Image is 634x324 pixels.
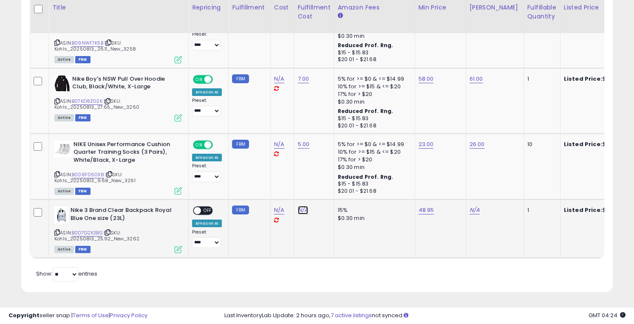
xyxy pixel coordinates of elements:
[298,206,308,214] a: N/A
[73,311,109,319] a: Terms of Use
[54,75,70,92] img: 41bvayZNsfL._SL40_.jpg
[527,3,557,21] div: Fulfillable Quantity
[338,173,393,180] b: Reduced Prof. Rng.
[54,171,136,184] span: | SKU: Kohls_20250813_9.68_New_3261
[72,229,102,237] a: B0D7G2X3BG
[54,56,74,63] span: All listings currently available for purchase on Amazon
[564,206,603,214] b: Listed Price:
[232,206,249,214] small: FBM
[331,311,372,319] a: 7 active listings
[54,75,182,121] div: ASIN:
[224,312,626,320] div: Last InventoryLab Update: 2 hours ago, not synced.
[194,76,204,83] span: ON
[419,3,462,12] div: Min Price
[338,75,408,83] div: 5% for >= $0 & <= $14.99
[338,156,408,163] div: 17% for > $20
[212,76,225,83] span: OFF
[338,122,408,130] div: $20.01 - $21.68
[192,154,222,161] div: Amazon AI
[338,148,408,156] div: 10% for >= $15 & <= $20
[564,140,603,148] b: Listed Price:
[274,75,284,83] a: N/A
[589,311,626,319] span: 2025-08-14 04:24 GMT
[527,75,554,83] div: 1
[338,107,393,115] b: Reduced Prof. Rng.
[564,75,603,83] b: Listed Price:
[338,141,408,148] div: 5% for >= $0 & <= $14.99
[8,311,40,319] strong: Copyright
[338,115,408,122] div: $15 - $15.83
[338,12,343,20] small: Amazon Fees.
[54,141,182,194] div: ASIN:
[192,31,222,51] div: Preset:
[54,39,136,52] span: | SKU: Kohls_20250813_26.11_New_3258
[54,229,139,242] span: | SKU: Kohls_20250813_25.92_New_3262
[232,3,266,12] div: Fulfillment
[338,3,411,12] div: Amazon Fees
[54,9,182,62] div: ASIN:
[338,188,408,195] div: $20.01 - $21.68
[54,246,74,253] span: All listings currently available for purchase on Amazon
[470,206,480,214] a: N/A
[527,206,554,214] div: 1
[232,140,249,149] small: FBM
[419,206,434,214] a: 48.95
[470,140,485,149] a: 26.00
[338,180,408,188] div: $15 - $15.83
[52,3,185,12] div: Title
[72,75,175,93] b: Nike Boy's NSW Pull Over Hoodie Club, Black/White, X-Large
[338,206,408,214] div: 15%
[298,140,310,149] a: 5.00
[194,141,204,148] span: ON
[470,75,483,83] a: 61.00
[54,206,68,223] img: 41oFEfQb5uL._SL40_.jpg
[8,312,147,320] div: seller snap | |
[74,141,177,166] b: NIKE Unisex Performance Cushion Quarter Training Socks (3 Pairs), White/Black, X-Large
[75,246,91,253] span: FBM
[192,3,225,12] div: Repricing
[419,140,434,149] a: 23.00
[338,83,408,90] div: 10% for >= $15 & <= $20
[192,98,222,117] div: Preset:
[71,206,174,224] b: Nike 3 Brand Clear Backpack Royal Blue One size (23L)
[274,206,284,214] a: N/A
[274,140,284,149] a: N/A
[75,56,91,63] span: FBM
[338,56,408,63] div: $20.01 - $21.68
[75,114,91,121] span: FBM
[470,3,520,12] div: [PERSON_NAME]
[54,188,74,195] span: All listings currently available for purchase on Amazon
[72,98,102,105] a: B07KD8ZG2K
[338,98,408,106] div: $0.30 min
[75,188,91,195] span: FBM
[192,220,222,227] div: Amazon AI
[72,171,104,178] a: B008F060X8
[192,163,222,182] div: Preset:
[192,88,222,96] div: Amazon AI
[212,141,225,148] span: OFF
[338,163,408,171] div: $0.30 min
[338,214,408,222] div: $0.30 min
[419,75,434,83] a: 58.00
[54,114,74,121] span: All listings currently available for purchase on Amazon
[192,229,222,248] div: Preset:
[338,49,408,56] div: $15 - $15.83
[36,270,97,278] span: Show: entries
[338,42,393,49] b: Reduced Prof. Rng.
[232,74,249,83] small: FBM
[201,207,215,214] span: OFF
[338,90,408,98] div: 17% for > $20
[338,32,408,40] div: $0.30 min
[298,75,309,83] a: 7.00
[54,141,71,158] img: 41mizk0854L._SL40_.jpg
[527,141,554,148] div: 10
[54,206,182,252] div: ASIN:
[274,3,291,12] div: Cost
[72,39,103,47] a: B09NWF7K5B
[110,311,147,319] a: Privacy Policy
[54,98,139,110] span: | SKU: Kohls_20250813_27.65_New_3260
[298,3,331,21] div: Fulfillment Cost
